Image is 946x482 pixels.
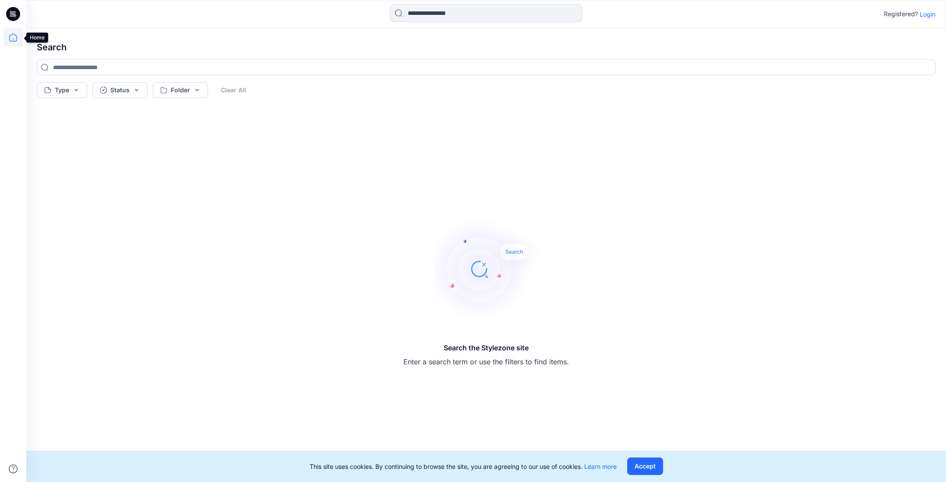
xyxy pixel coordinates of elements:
[37,82,87,98] button: Type
[403,342,569,353] h5: Search the Stylezone site
[310,462,617,471] p: This site uses cookies. By continuing to browse the site, you are agreeing to our use of cookies.
[920,10,935,19] p: Login
[30,35,942,59] h4: Search
[92,82,148,98] button: Status
[627,458,663,475] button: Accept
[584,463,617,470] a: Learn more
[403,356,569,367] p: Enter a search term or use the filters to find items.
[884,9,918,19] p: Registered?
[153,82,208,98] button: Folder
[434,217,539,321] img: Search the Stylezone site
